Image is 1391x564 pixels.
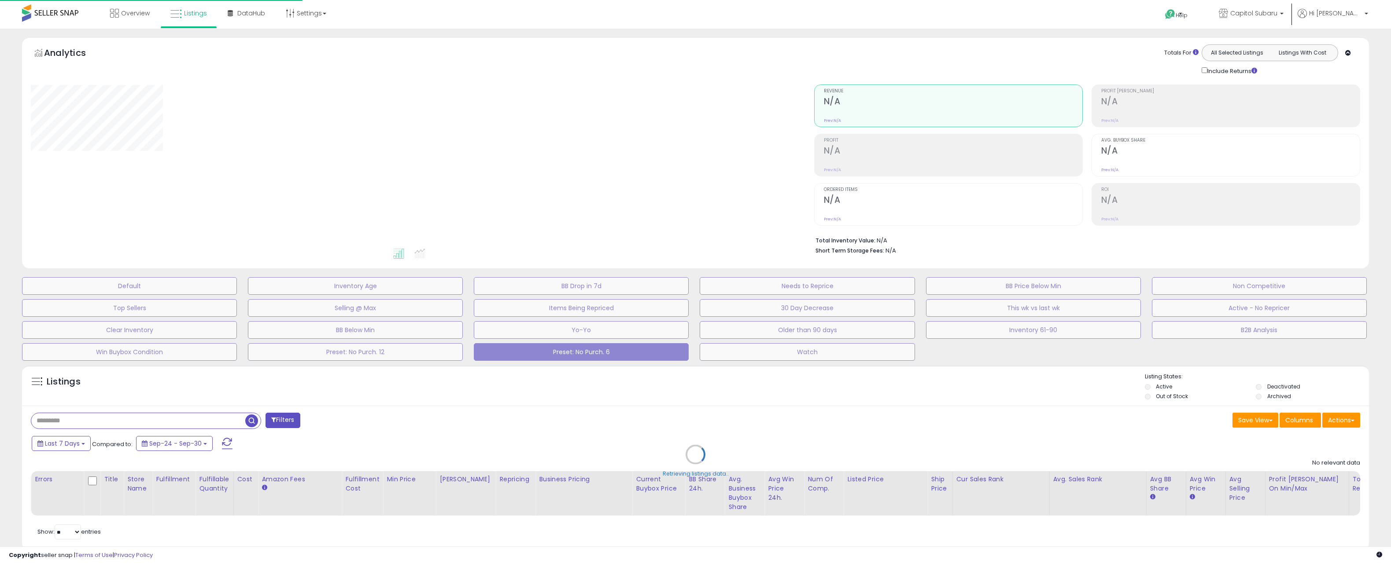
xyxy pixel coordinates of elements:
[824,187,1082,192] span: Ordered Items
[184,9,207,18] span: Listings
[1152,299,1367,317] button: Active - No Repricer
[1101,195,1360,207] h2: N/A
[700,299,915,317] button: 30 Day Decrease
[22,299,237,317] button: Top Sellers
[1101,216,1118,222] small: Prev: N/A
[1101,187,1360,192] span: ROI
[1230,9,1277,18] span: Capitol Subaru
[248,343,463,361] button: Preset: No Purch. 12
[1101,89,1360,94] span: Profit [PERSON_NAME]
[824,89,1082,94] span: Revenue
[1269,47,1335,59] button: Listings With Cost
[248,277,463,295] button: Inventory Age
[1195,66,1268,76] div: Include Returns
[824,195,1082,207] h2: N/A
[1101,167,1118,172] small: Prev: N/A
[1165,9,1176,20] i: Get Help
[886,246,896,255] span: N/A
[1164,49,1199,57] div: Totals For
[474,277,689,295] button: BB Drop in 7d
[22,277,237,295] button: Default
[824,216,841,222] small: Prev: N/A
[237,9,265,18] span: DataHub
[700,277,915,295] button: Needs to Reprice
[121,9,150,18] span: Overview
[1158,2,1205,29] a: Help
[474,321,689,339] button: Yo-Yo
[474,343,689,361] button: Preset: No Purch. 6
[1101,146,1360,157] h2: N/A
[926,321,1141,339] button: Inventory 61-90
[815,247,884,254] b: Short Term Storage Fees:
[1298,9,1368,29] a: Hi [PERSON_NAME]
[248,321,463,339] button: BB Below Min
[926,299,1141,317] button: This wk vs last wk
[926,277,1141,295] button: BB Price Below Min
[824,96,1082,108] h2: N/A
[22,321,237,339] button: Clear Inventory
[815,237,875,244] b: Total Inventory Value:
[815,234,1354,245] li: N/A
[1152,277,1367,295] button: Non Competitive
[248,299,463,317] button: Selling @ Max
[1176,11,1188,19] span: Help
[824,138,1082,143] span: Profit
[1309,9,1362,18] span: Hi [PERSON_NAME]
[1101,96,1360,108] h2: N/A
[44,47,103,61] h5: Analytics
[9,551,41,559] strong: Copyright
[1101,138,1360,143] span: Avg. Buybox Share
[700,321,915,339] button: Older than 90 days
[1101,118,1118,123] small: Prev: N/A
[1152,321,1367,339] button: B2B Analysis
[700,343,915,361] button: Watch
[1204,47,1270,59] button: All Selected Listings
[663,470,729,478] div: Retrieving listings data..
[824,146,1082,157] h2: N/A
[9,551,153,560] div: seller snap | |
[22,343,237,361] button: Win Buybox Condition
[824,118,841,123] small: Prev: N/A
[474,299,689,317] button: Items Being Repriced
[824,167,841,172] small: Prev: N/A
